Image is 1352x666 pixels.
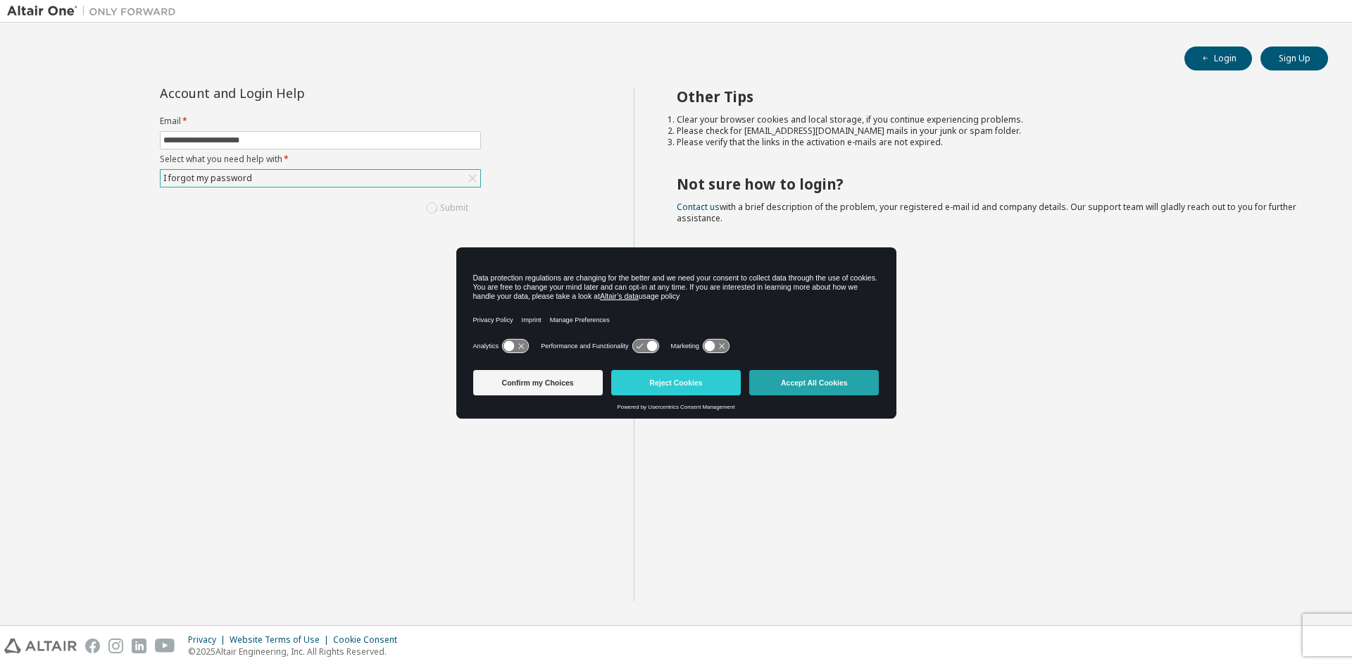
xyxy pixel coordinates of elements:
[108,639,123,653] img: instagram.svg
[155,639,175,653] img: youtube.svg
[85,639,100,653] img: facebook.svg
[188,634,230,646] div: Privacy
[160,87,417,99] div: Account and Login Help
[161,170,480,187] div: I forgot my password
[677,125,1303,137] li: Please check for [EMAIL_ADDRESS][DOMAIN_NAME] mails in your junk or spam folder.
[132,639,146,653] img: linkedin.svg
[160,116,481,127] label: Email
[677,137,1303,148] li: Please verify that the links in the activation e-mails are not expired.
[4,639,77,653] img: altair_logo.svg
[677,114,1303,125] li: Clear your browser cookies and local storage, if you continue experiencing problems.
[161,171,254,186] div: I forgot my password
[677,175,1303,193] h2: Not sure how to login?
[160,154,481,165] label: Select what you need help with
[1184,47,1252,70] button: Login
[677,87,1303,106] h2: Other Tips
[7,4,183,18] img: Altair One
[333,634,406,646] div: Cookie Consent
[1260,47,1328,70] button: Sign Up
[230,634,333,646] div: Website Terms of Use
[677,201,720,213] a: Contact us
[677,201,1296,224] span: with a brief description of the problem, your registered e-mail id and company details. Our suppo...
[188,646,406,658] p: © 2025 Altair Engineering, Inc. All Rights Reserved.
